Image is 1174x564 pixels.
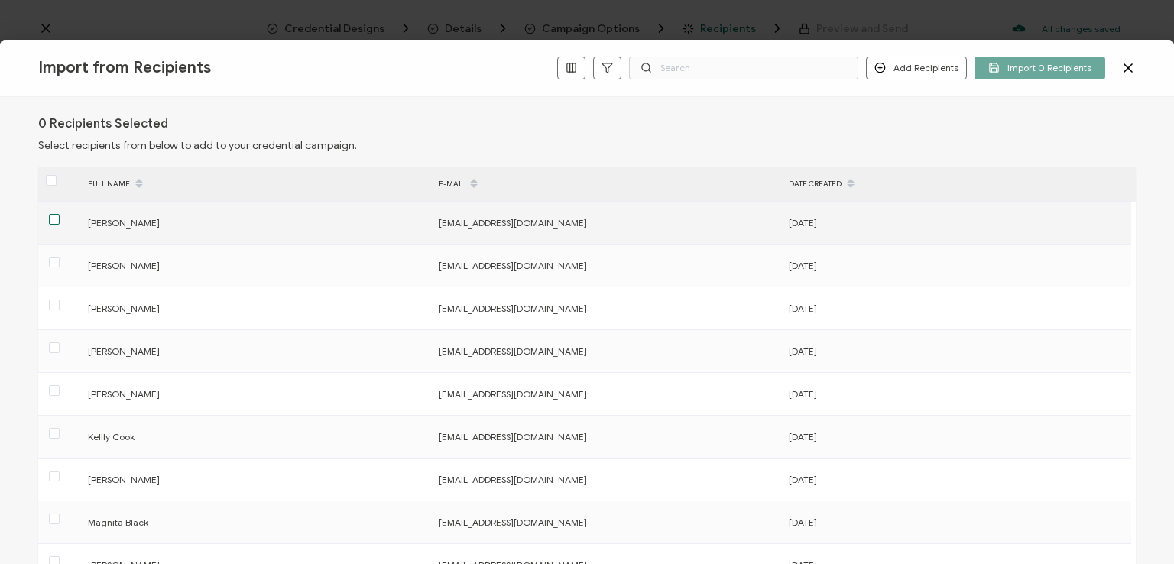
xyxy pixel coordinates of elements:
span: Select recipients from below to add to your credential campaign. [38,139,357,152]
h1: 0 Recipients Selected [38,116,168,131]
span: [DATE] [789,345,817,357]
div: DATE CREATED [781,171,1131,197]
div: E-MAIL [431,171,781,197]
span: [DATE] [789,303,817,314]
span: [DATE] [789,474,817,485]
span: [PERSON_NAME] [88,345,160,357]
button: Add Recipients [866,57,967,79]
span: [DATE] [789,217,817,229]
span: [PERSON_NAME] [88,260,160,271]
span: [EMAIL_ADDRESS][DOMAIN_NAME] [439,260,587,271]
span: [EMAIL_ADDRESS][DOMAIN_NAME] [439,474,587,485]
span: [PERSON_NAME] [88,388,160,400]
span: Import 0 Recipients [988,62,1091,73]
button: Import 0 Recipients [975,57,1105,79]
div: FULL NAME [80,171,431,197]
span: Kellly Cook [88,431,135,442]
span: [DATE] [789,260,817,271]
span: [DATE] [789,431,817,442]
span: [DATE] [789,517,817,528]
input: Search [629,57,858,79]
span: [DATE] [789,388,817,400]
span: [EMAIL_ADDRESS][DOMAIN_NAME] [439,345,587,357]
span: Magnita Black [88,517,148,528]
span: Import from Recipients [38,58,211,77]
span: [EMAIL_ADDRESS][DOMAIN_NAME] [439,431,587,442]
span: [PERSON_NAME] [88,217,160,229]
span: [EMAIL_ADDRESS][DOMAIN_NAME] [439,217,587,229]
span: [EMAIL_ADDRESS][DOMAIN_NAME] [439,517,587,528]
span: [EMAIL_ADDRESS][DOMAIN_NAME] [439,303,587,314]
span: [PERSON_NAME] [88,474,160,485]
span: [PERSON_NAME] [88,303,160,314]
iframe: Chat Widget [1098,491,1174,564]
span: [EMAIL_ADDRESS][DOMAIN_NAME] [439,388,587,400]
